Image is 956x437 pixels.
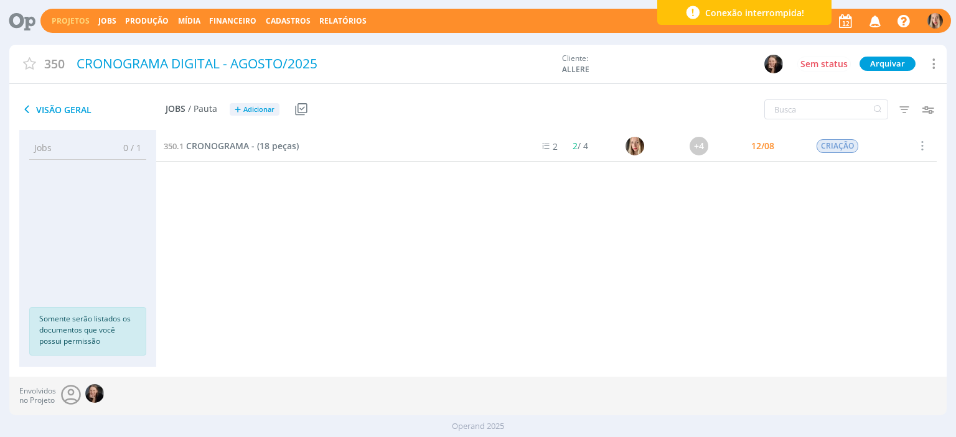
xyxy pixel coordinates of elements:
span: Visão Geral [19,102,166,117]
a: Jobs [98,16,116,26]
div: 12/08 [751,142,774,150]
span: Jobs [166,104,185,114]
button: Relatórios [316,16,370,26]
span: ALLERE [562,64,655,75]
p: Somente serão listados os documentos que você possui permissão [39,313,136,347]
a: Relatórios [319,16,367,26]
button: T [927,10,944,32]
img: T [927,13,943,29]
input: Busca [764,99,888,119]
button: Jobs [95,16,120,26]
span: CRONOGRAMA - (18 peças) [186,140,299,152]
img: H [764,55,783,73]
span: Cadastros [266,16,311,26]
img: T [626,137,645,155]
button: H [764,54,784,74]
span: CRIAÇÃO [817,139,859,153]
button: Projetos [48,16,93,26]
span: + [235,103,241,116]
span: Sem status [800,58,848,70]
span: 350.1 [164,140,184,152]
span: / 4 [573,140,588,152]
a: Projetos [52,16,90,26]
span: 2 [553,140,558,152]
span: Jobs [34,141,52,154]
a: Produção [125,16,169,26]
a: Financeiro [209,16,256,26]
button: Arquivar [860,57,916,71]
span: 0 / 1 [114,141,141,154]
button: Mídia [174,16,204,26]
span: Adicionar [243,106,274,114]
span: / Pauta [188,104,217,114]
button: Cadastros [262,16,314,26]
img: H [85,384,104,403]
div: Cliente: [562,53,784,75]
button: Sem status [797,57,851,71]
div: CRONOGRAMA DIGITAL - AGOSTO/2025 [72,50,556,78]
span: Conexão interrompida! [705,6,804,19]
button: Produção [121,16,172,26]
div: +4 [690,137,709,155]
a: 350.1CRONOGRAMA - (18 peças) [164,139,299,153]
button: +Adicionar [230,103,279,116]
a: Mídia [178,16,200,26]
span: Envolvidos no Projeto [19,387,56,405]
span: 2 [573,140,578,152]
button: Financeiro [205,16,260,26]
span: 350 [44,55,65,73]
